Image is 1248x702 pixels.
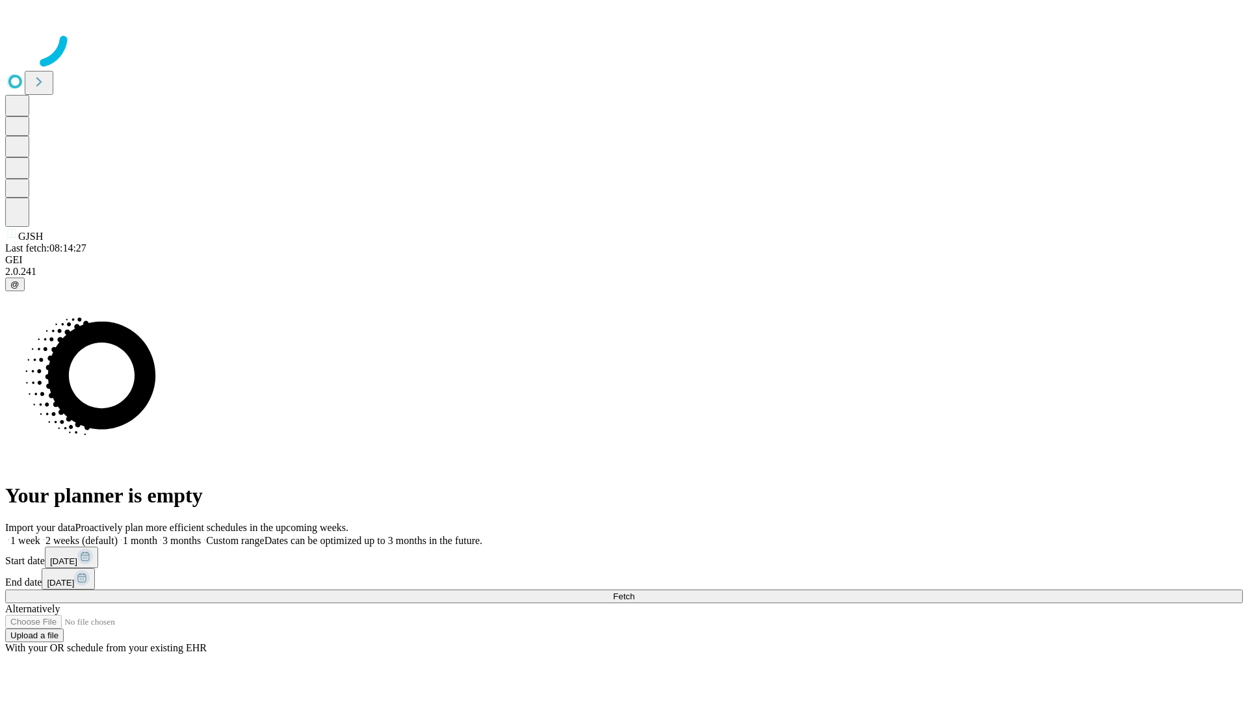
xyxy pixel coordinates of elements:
[5,547,1243,568] div: Start date
[45,547,98,568] button: [DATE]
[5,278,25,291] button: @
[206,535,264,546] span: Custom range
[5,629,64,642] button: Upload a file
[45,535,118,546] span: 2 weeks (default)
[5,242,86,253] span: Last fetch: 08:14:27
[5,642,207,653] span: With your OR schedule from your existing EHR
[5,522,75,533] span: Import your data
[5,590,1243,603] button: Fetch
[47,578,74,588] span: [DATE]
[5,603,60,614] span: Alternatively
[5,266,1243,278] div: 2.0.241
[18,231,43,242] span: GJSH
[50,556,77,566] span: [DATE]
[613,591,634,601] span: Fetch
[5,568,1243,590] div: End date
[5,484,1243,508] h1: Your planner is empty
[42,568,95,590] button: [DATE]
[162,535,201,546] span: 3 months
[10,279,19,289] span: @
[265,535,482,546] span: Dates can be optimized up to 3 months in the future.
[75,522,348,533] span: Proactively plan more efficient schedules in the upcoming weeks.
[123,535,157,546] span: 1 month
[5,254,1243,266] div: GEI
[10,535,40,546] span: 1 week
